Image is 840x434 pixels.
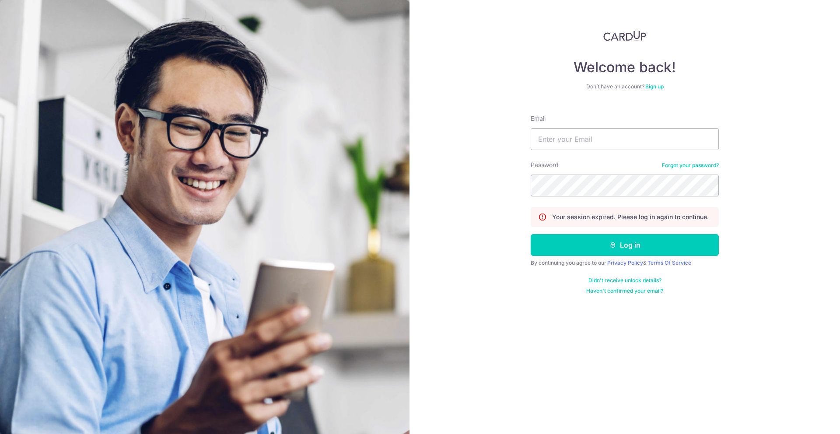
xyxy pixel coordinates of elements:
[586,287,663,294] a: Haven't confirmed your email?
[647,259,691,266] a: Terms Of Service
[531,259,719,266] div: By continuing you agree to our &
[531,161,559,169] label: Password
[607,259,643,266] a: Privacy Policy
[588,277,661,284] a: Didn't receive unlock details?
[645,83,664,90] a: Sign up
[531,128,719,150] input: Enter your Email
[531,59,719,76] h4: Welcome back!
[531,114,546,123] label: Email
[662,162,719,169] a: Forgot your password?
[552,213,709,221] p: Your session expired. Please log in again to continue.
[531,234,719,256] button: Log in
[531,83,719,90] div: Don’t have an account?
[603,31,646,41] img: CardUp Logo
